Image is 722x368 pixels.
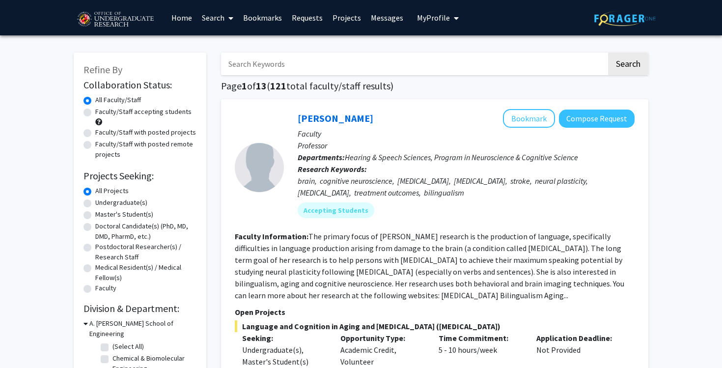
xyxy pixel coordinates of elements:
[167,0,197,35] a: Home
[197,0,238,35] a: Search
[417,13,450,23] span: My Profile
[298,175,635,198] div: brain, cognitive neuroscience, [MEDICAL_DATA], [MEDICAL_DATA], stroke, neural plasticity, [MEDICA...
[95,283,116,293] label: Faculty
[95,95,141,105] label: All Faculty/Staff
[235,231,308,241] b: Faculty Information:
[256,80,267,92] span: 13
[503,109,555,128] button: Add Yasmeen Faroqi-Shah to Bookmarks
[95,242,196,262] label: Postdoctoral Researcher(s) / Research Staff
[242,80,247,92] span: 1
[83,170,196,182] h2: Projects Seeking:
[221,80,648,92] h1: Page of ( total faculty/staff results)
[431,332,529,368] div: 5 - 10 hours/week
[287,0,328,35] a: Requests
[112,341,144,352] label: (Select All)
[439,332,522,344] p: Time Commitment:
[95,139,196,160] label: Faculty/Staff with posted remote projects
[333,332,431,368] div: Academic Credit, Volunteer
[298,202,374,218] mat-chip: Accepting Students
[345,152,578,162] span: Hearing & Speech Sciences, Program in Neuroscience & Cognitive Science
[529,332,627,368] div: Not Provided
[83,303,196,314] h2: Division & Department:
[298,112,373,124] a: [PERSON_NAME]
[242,344,326,368] div: Undergraduate(s), Master's Student(s)
[83,63,122,76] span: Refine By
[298,140,635,151] p: Professor
[594,11,656,26] img: ForagerOne Logo
[95,107,192,117] label: Faculty/Staff accepting students
[235,320,635,332] span: Language and Cognition in Aging and [MEDICAL_DATA] ([MEDICAL_DATA])
[74,7,157,32] img: University of Maryland Logo
[7,324,42,361] iframe: Chat
[328,0,366,35] a: Projects
[608,53,648,75] button: Search
[298,128,635,140] p: Faculty
[242,332,326,344] p: Seeking:
[95,198,147,208] label: Undergraduate(s)
[95,209,153,220] label: Master's Student(s)
[221,53,607,75] input: Search Keywords
[83,79,196,91] h2: Collaboration Status:
[298,164,367,174] b: Research Keywords:
[95,186,129,196] label: All Projects
[298,152,345,162] b: Departments:
[235,231,624,300] fg-read-more: The primary focus of [PERSON_NAME] research is the production of language, specifically difficult...
[89,318,196,339] h3: A. [PERSON_NAME] School of Engineering
[238,0,287,35] a: Bookmarks
[95,221,196,242] label: Doctoral Candidate(s) (PhD, MD, DMD, PharmD, etc.)
[95,127,196,138] label: Faculty/Staff with posted projects
[340,332,424,344] p: Opportunity Type:
[536,332,620,344] p: Application Deadline:
[366,0,408,35] a: Messages
[95,262,196,283] label: Medical Resident(s) / Medical Fellow(s)
[270,80,286,92] span: 121
[559,110,635,128] button: Compose Request to Yasmeen Faroqi-Shah
[235,306,635,318] p: Open Projects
